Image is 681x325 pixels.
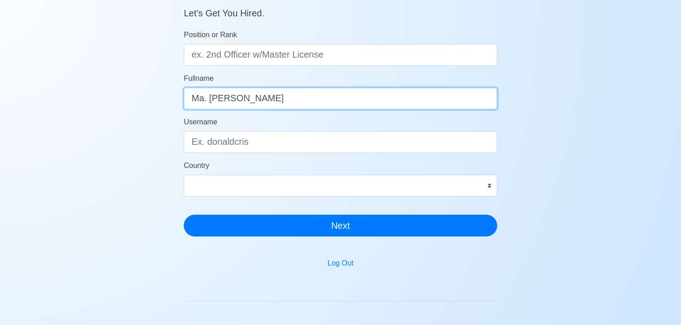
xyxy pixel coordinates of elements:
button: Next [184,215,497,236]
span: Position or Rank [184,31,237,39]
input: Ex. donaldcris [184,131,497,153]
input: ex. 2nd Officer w/Master License [184,44,497,66]
span: Fullname [184,74,214,82]
span: Username [184,118,217,126]
button: Log Out [322,255,359,272]
input: Your Fullname [184,88,497,109]
label: Country [184,160,209,171]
